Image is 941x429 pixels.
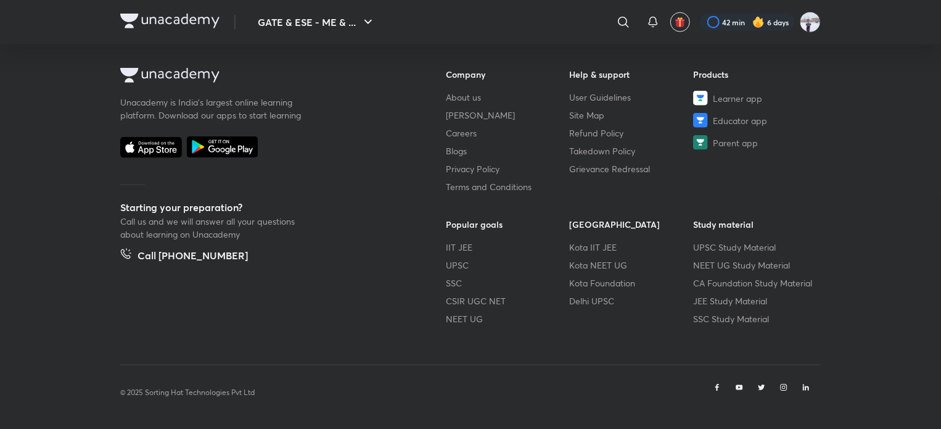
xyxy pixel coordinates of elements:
a: About us [446,91,570,104]
img: Nikhil [800,12,821,33]
a: Terms and Conditions [446,180,570,193]
img: Company Logo [120,68,220,83]
h6: Popular goals [446,218,570,231]
a: Refund Policy [570,127,694,140]
button: avatar [670,12,690,32]
h6: Help & support [570,68,694,81]
span: Careers [446,127,477,140]
span: Learner app [713,92,762,105]
a: CSIR UGC NET [446,294,570,307]
a: Educator app [693,113,817,128]
p: Call us and we will answer all your questions about learning on Unacademy [120,215,305,241]
img: streak [752,16,765,28]
a: Learner app [693,91,817,106]
h6: Study material [693,218,817,231]
a: Company Logo [120,14,220,31]
span: Educator app [713,114,767,127]
h6: Products [693,68,817,81]
a: Careers [446,127,570,140]
a: UPSC [446,259,570,272]
span: Parent app [713,136,758,149]
a: Company Logo [120,68,406,86]
a: NEET UG Study Material [693,259,817,272]
a: SSC [446,277,570,289]
button: GATE & ESE - ME & ... [250,10,383,35]
h5: Starting your preparation? [120,200,406,215]
a: UPSC Study Material [693,241,817,254]
p: © 2025 Sorting Hat Technologies Pvt Ltd [120,387,255,398]
img: Company Logo [120,14,220,28]
a: Grievance Redressal [570,162,694,175]
a: Site Map [570,109,694,122]
a: JEE Study Material [693,294,817,307]
img: Learner app [693,91,708,106]
a: Kota IIT JEE [570,241,694,254]
img: avatar [675,17,686,28]
p: Unacademy is India’s largest online learning platform. Download our apps to start learning [120,96,305,122]
a: IIT JEE [446,241,570,254]
img: Educator app [693,113,708,128]
a: Delhi UPSC [570,294,694,307]
h6: [GEOGRAPHIC_DATA] [570,218,694,231]
img: Parent app [693,135,708,150]
h6: Company [446,68,570,81]
a: Call [PHONE_NUMBER] [120,248,248,265]
a: Kota Foundation [570,277,694,289]
a: Blogs [446,144,570,157]
a: SSC Study Material [693,312,817,325]
a: CA Foundation Study Material [693,277,817,289]
a: [PERSON_NAME] [446,109,570,122]
h5: Call [PHONE_NUMBER] [138,248,248,265]
a: User Guidelines [570,91,694,104]
a: Takedown Policy [570,144,694,157]
a: NEET UG [446,312,570,325]
a: Privacy Policy [446,162,570,175]
a: Kota NEET UG [570,259,694,272]
a: Parent app [693,135,817,150]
